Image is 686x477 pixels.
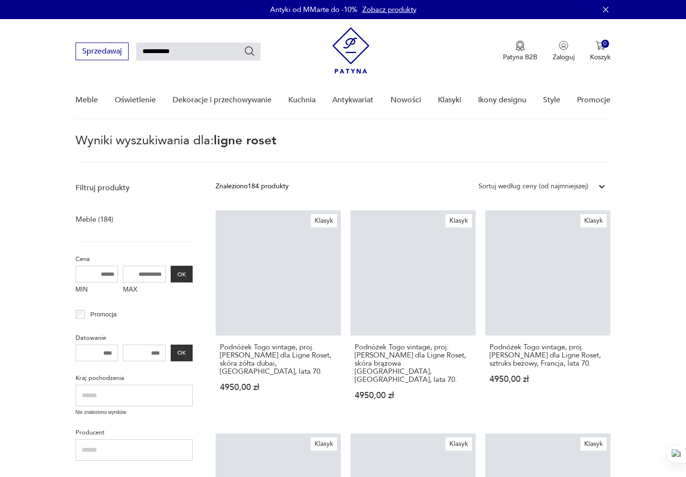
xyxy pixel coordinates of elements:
h3: Podnóżek Togo vintage, proj. [PERSON_NAME] dla Ligne Roset, skóra żółta dubai, [GEOGRAPHIC_DATA],... [220,343,337,376]
a: Zobacz produkty [362,5,416,14]
img: Ikonka użytkownika [559,41,568,50]
p: Antyki od MMarte do -10% [270,5,358,14]
button: OK [171,345,193,361]
a: Meble [76,82,98,119]
h3: Podnóżek Togo vintage, proj. [PERSON_NAME] dla Ligne Roset, skóra brązowa [GEOGRAPHIC_DATA], [GEO... [355,343,471,384]
p: Datowanie [76,333,193,343]
button: Zaloguj [553,41,575,62]
button: OK [171,266,193,282]
a: Nowości [391,82,421,119]
a: KlasykPodnóżek Togo vintage, proj. M. Ducaroy dla Ligne Roset, skóra brązowa dubai, Francja, lata... [350,210,476,418]
p: Kraj pochodzenia [76,373,193,383]
p: Promocja [90,309,117,320]
a: KlasykPodnóżek Togo vintage, proj. M. Ducaroy dla Ligne Roset, sztruks beżowy, Francja, lata 70.P... [485,210,610,418]
p: 4950,00 zł [355,391,471,400]
button: Sprzedawaj [76,43,129,60]
div: Sortuj według ceny (od najmniejszej) [479,181,588,192]
a: Promocje [577,82,610,119]
div: 0 [601,40,610,48]
button: 0Koszyk [590,41,610,62]
a: Klasyki [438,82,461,119]
p: Wyniki wyszukiwania dla: [76,135,610,163]
a: Meble (184) [76,213,113,226]
button: Szukaj [244,45,255,57]
span: ligne roset [214,132,276,149]
h3: Podnóżek Togo vintage, proj. [PERSON_NAME] dla Ligne Roset, sztruks beżowy, Francja, lata 70. [490,343,606,368]
button: Patyna B2B [503,41,537,62]
label: MIN [76,282,119,298]
p: Filtruj produkty [76,183,193,193]
a: Antykwariat [332,82,373,119]
a: Dekoracje i przechowywanie [173,82,272,119]
p: Patyna B2B [503,53,537,62]
img: Ikona medalu [515,41,525,51]
a: Ikony designu [478,82,526,119]
a: Ikona medaluPatyna B2B [503,41,537,62]
a: KlasykPodnóżek Togo vintage, proj. M. Ducaroy dla Ligne Roset, skóra żółta dubai, Francja, lata 7... [216,210,341,418]
div: Znaleziono 184 produkty [216,181,289,192]
a: Sprzedawaj [76,49,129,55]
a: Kuchnia [288,82,316,119]
p: 4950,00 zł [220,383,337,391]
p: Producent [76,427,193,438]
p: Koszyk [590,53,610,62]
p: Cena [76,254,193,264]
label: MAX [123,282,166,298]
img: Patyna - sklep z meblami i dekoracjami vintage [332,27,370,74]
p: 4950,00 zł [490,375,606,383]
p: Zaloguj [553,53,575,62]
a: Style [543,82,560,119]
img: Ikona koszyka [596,41,605,50]
a: Oświetlenie [115,82,156,119]
p: Nie znaleziono wyników [76,409,193,416]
